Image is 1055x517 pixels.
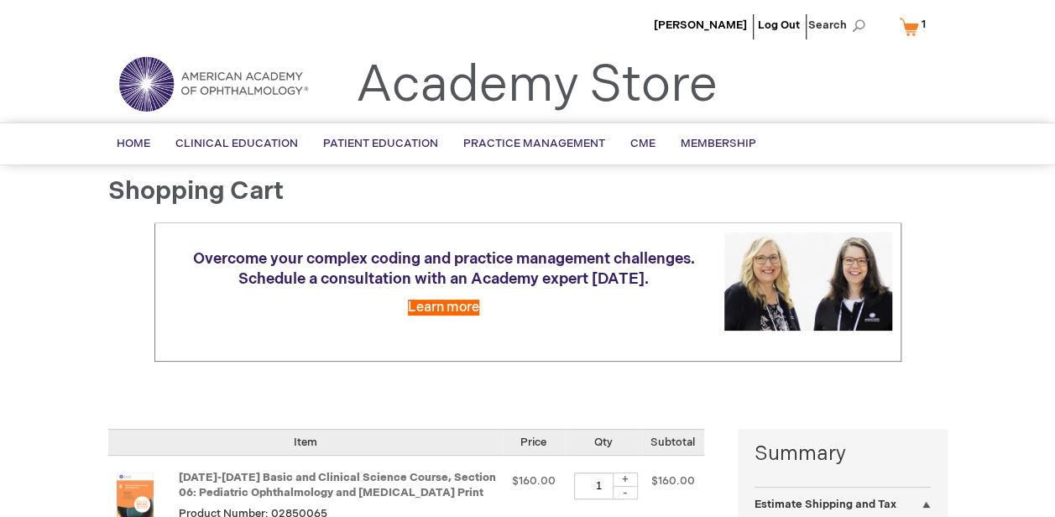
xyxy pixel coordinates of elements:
[175,137,298,150] span: Clinical Education
[681,137,756,150] span: Membership
[758,18,800,32] a: Log Out
[356,55,718,116] a: Academy Store
[574,473,624,499] input: Qty
[594,436,613,449] span: Qty
[512,474,556,488] span: $160.00
[520,436,546,449] span: Price
[755,440,931,468] strong: Summary
[323,137,438,150] span: Patient Education
[654,18,747,32] a: [PERSON_NAME]
[463,137,605,150] span: Practice Management
[294,436,317,449] span: Item
[651,474,695,488] span: $160.00
[724,232,892,331] img: Schedule a consultation with an Academy expert today
[613,473,638,487] div: +
[179,471,496,500] a: [DATE]-[DATE] Basic and Clinical Science Course, Section 06: Pediatric Ophthalmology and [MEDICAL...
[630,137,655,150] span: CME
[650,436,695,449] span: Subtotal
[922,18,926,31] span: 1
[108,176,284,206] span: Shopping Cart
[193,250,695,288] span: Overcome your complex coding and practice management challenges. Schedule a consultation with an ...
[613,486,638,499] div: -
[896,12,937,41] a: 1
[755,498,896,511] strong: Estimate Shipping and Tax
[808,8,872,42] span: Search
[117,137,150,150] span: Home
[408,300,479,316] a: Learn more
